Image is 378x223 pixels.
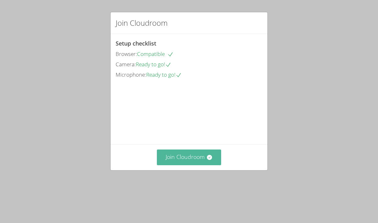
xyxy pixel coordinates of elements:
[116,61,136,68] span: Camera:
[146,71,182,78] span: Ready to go!
[116,40,156,47] span: Setup checklist
[136,61,171,68] span: Ready to go!
[137,50,174,57] span: Compatible
[116,50,137,57] span: Browser:
[116,17,168,29] h2: Join Cloudroom
[116,71,146,78] span: Microphone:
[157,150,221,165] button: Join Cloudroom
